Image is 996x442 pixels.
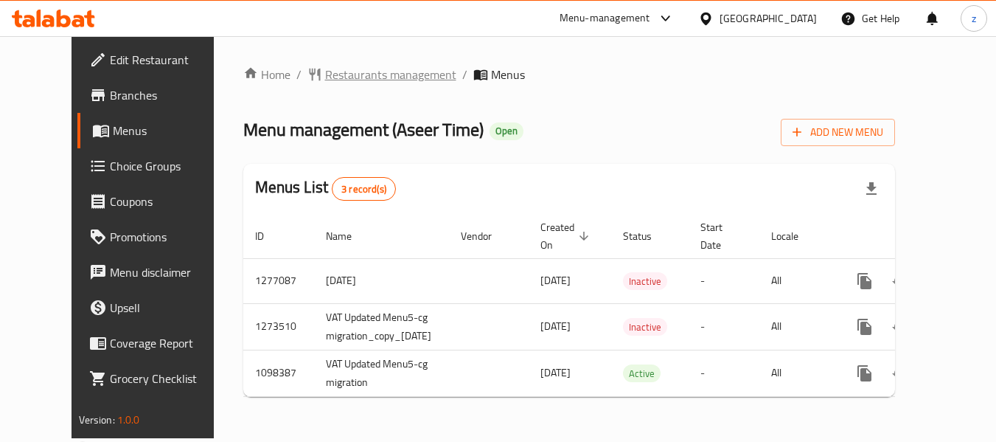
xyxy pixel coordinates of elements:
span: [DATE] [540,363,571,382]
td: All [759,258,835,303]
div: Open [490,122,523,140]
span: Add New Menu [793,123,883,142]
span: z [972,10,976,27]
span: Name [326,227,371,245]
a: Choice Groups [77,148,238,184]
button: more [847,263,882,299]
li: / [462,66,467,83]
a: Coupons [77,184,238,219]
td: 1273510 [243,303,314,350]
span: Active [623,365,661,382]
span: Inactive [623,273,667,290]
span: ID [255,227,283,245]
span: [DATE] [540,271,571,290]
td: - [689,303,759,350]
a: Edit Restaurant [77,42,238,77]
td: All [759,303,835,350]
span: 1.0.0 [117,410,140,429]
button: Add New Menu [781,119,895,146]
span: Upsell [110,299,226,317]
a: Restaurants management [307,66,456,83]
td: [DATE] [314,258,449,303]
a: Branches [77,77,238,113]
td: VAT Updated Menu5-cg migration_copy_[DATE] [314,303,449,350]
span: 3 record(s) [332,182,395,196]
div: Total records count [332,177,396,201]
span: Coupons [110,193,226,210]
span: Menus [113,122,226,139]
button: Change Status [882,309,918,345]
span: Locale [771,227,818,245]
div: Menu-management [560,10,650,27]
span: Edit Restaurant [110,51,226,69]
div: Inactive [623,318,667,336]
span: Open [490,125,523,137]
button: Change Status [882,356,918,391]
span: Start Date [700,218,742,254]
span: Coverage Report [110,334,226,352]
span: Inactive [623,319,667,336]
span: Menus [491,66,525,83]
a: Grocery Checklist [77,361,238,396]
td: 1277087 [243,258,314,303]
span: [DATE] [540,317,571,336]
span: Vendor [461,227,511,245]
h2: Menus List [255,176,396,201]
a: Menu disclaimer [77,255,238,290]
a: Coverage Report [77,325,238,361]
span: Status [623,227,671,245]
button: more [847,356,882,391]
span: Menu disclaimer [110,263,226,281]
span: Created On [540,218,593,254]
div: Active [623,365,661,382]
a: Upsell [77,290,238,325]
span: Grocery Checklist [110,370,226,387]
span: Version: [79,410,115,429]
span: Branches [110,86,226,104]
div: Export file [854,171,889,207]
button: more [847,309,882,345]
div: [GEOGRAPHIC_DATA] [720,10,817,27]
span: Restaurants management [325,66,456,83]
span: Menu management ( Aseer Time ) [243,113,484,146]
a: Home [243,66,290,83]
td: All [759,350,835,396]
nav: breadcrumb [243,66,896,83]
a: Promotions [77,219,238,255]
li: / [296,66,302,83]
a: Menus [77,113,238,148]
span: Choice Groups [110,157,226,175]
td: VAT Updated Menu5-cg migration [314,350,449,396]
span: Promotions [110,228,226,246]
div: Inactive [623,272,667,290]
td: - [689,350,759,396]
button: Change Status [882,263,918,299]
td: 1098387 [243,350,314,396]
td: - [689,258,759,303]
